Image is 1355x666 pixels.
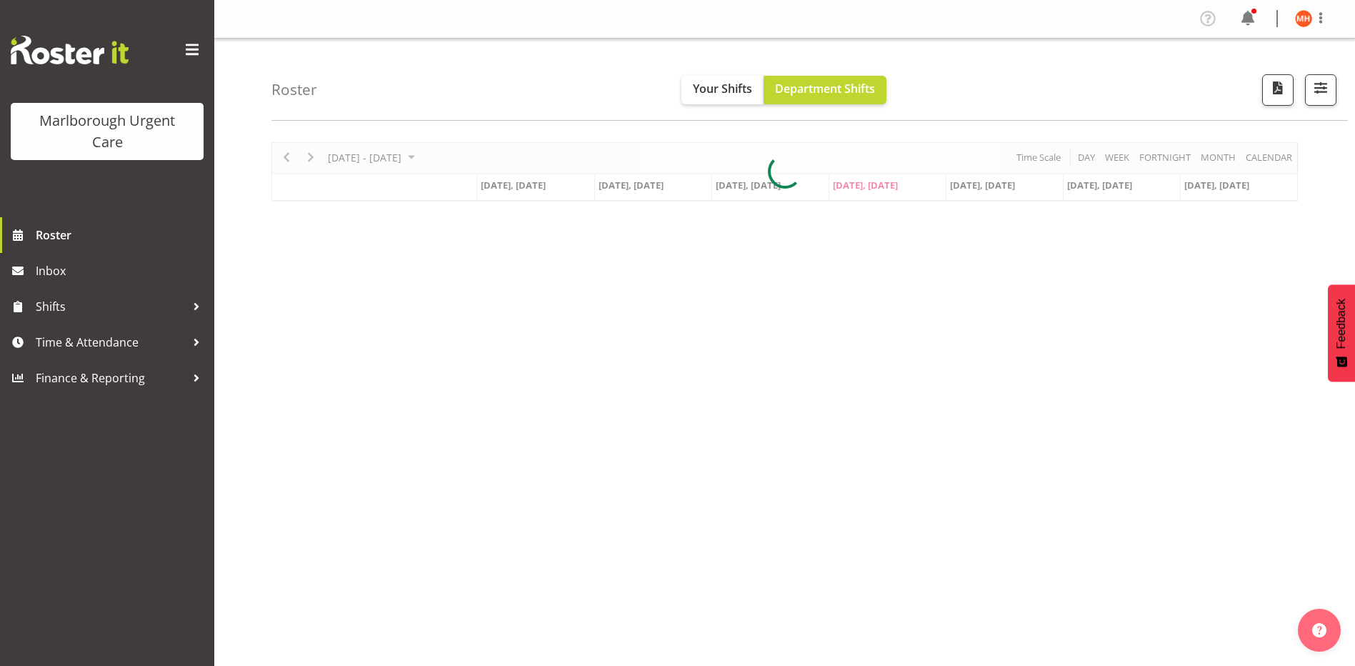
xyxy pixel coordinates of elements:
[1312,623,1326,637] img: help-xxl-2.png
[271,81,317,98] h4: Roster
[25,110,189,153] div: Marlborough Urgent Care
[1295,10,1312,27] img: margret-hall11842.jpg
[36,332,186,353] span: Time & Attendance
[36,296,186,317] span: Shifts
[775,81,875,96] span: Department Shifts
[1305,74,1336,106] button: Filter Shifts
[764,76,886,104] button: Department Shifts
[36,367,186,389] span: Finance & Reporting
[693,81,752,96] span: Your Shifts
[36,224,207,246] span: Roster
[1335,299,1348,349] span: Feedback
[1328,284,1355,382] button: Feedback - Show survey
[1262,74,1294,106] button: Download a PDF of the roster according to the set date range.
[681,76,764,104] button: Your Shifts
[36,260,207,282] span: Inbox
[11,36,129,64] img: Rosterit website logo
